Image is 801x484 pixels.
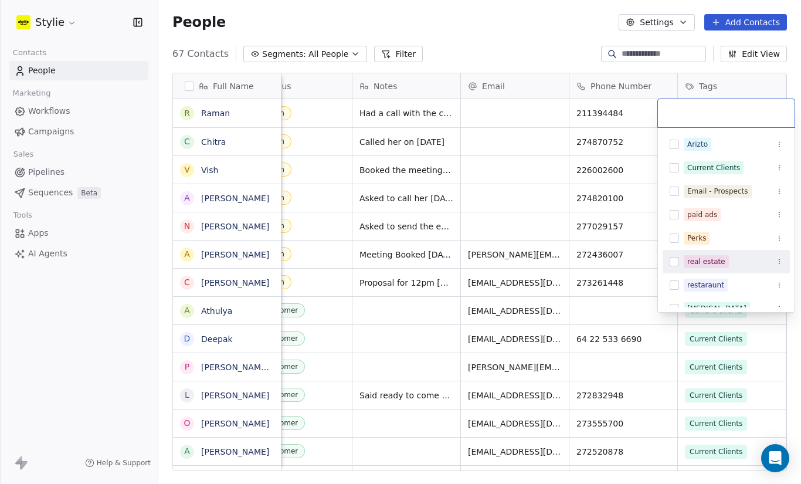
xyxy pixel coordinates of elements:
[687,280,724,290] div: restaraunt
[687,303,746,314] div: [MEDICAL_DATA]
[687,139,708,150] div: Arizto
[687,163,740,173] div: Current Clients
[687,233,706,243] div: Perks
[687,186,748,197] div: Email - Prospects
[687,209,717,220] div: paid ads
[687,256,725,267] div: real estate
[663,133,790,344] div: Suggestions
